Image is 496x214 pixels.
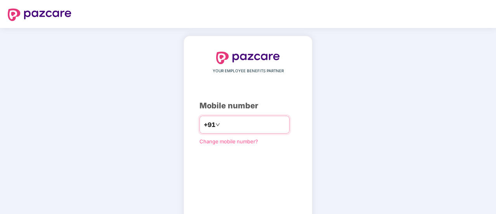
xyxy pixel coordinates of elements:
img: logo [216,52,280,64]
span: +91 [204,120,215,130]
img: logo [8,9,71,21]
span: YOUR EMPLOYEE BENEFITS PARTNER [213,68,284,74]
span: down [215,122,220,127]
div: Mobile number [199,100,297,112]
a: Change mobile number? [199,138,258,144]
